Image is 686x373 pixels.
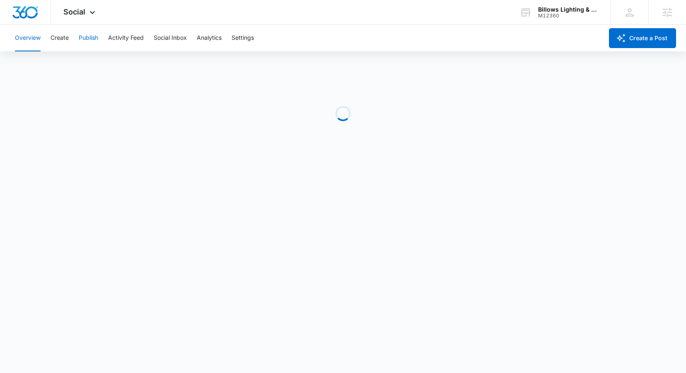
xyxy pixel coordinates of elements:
[63,7,85,16] span: Social
[79,25,98,51] button: Publish
[197,25,222,51] button: Analytics
[232,25,254,51] button: Settings
[15,25,41,51] button: Overview
[538,6,599,13] div: account name
[108,25,144,51] button: Activity Feed
[154,25,187,51] button: Social Inbox
[538,13,599,19] div: account id
[51,25,69,51] button: Create
[609,28,676,48] button: Create a Post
